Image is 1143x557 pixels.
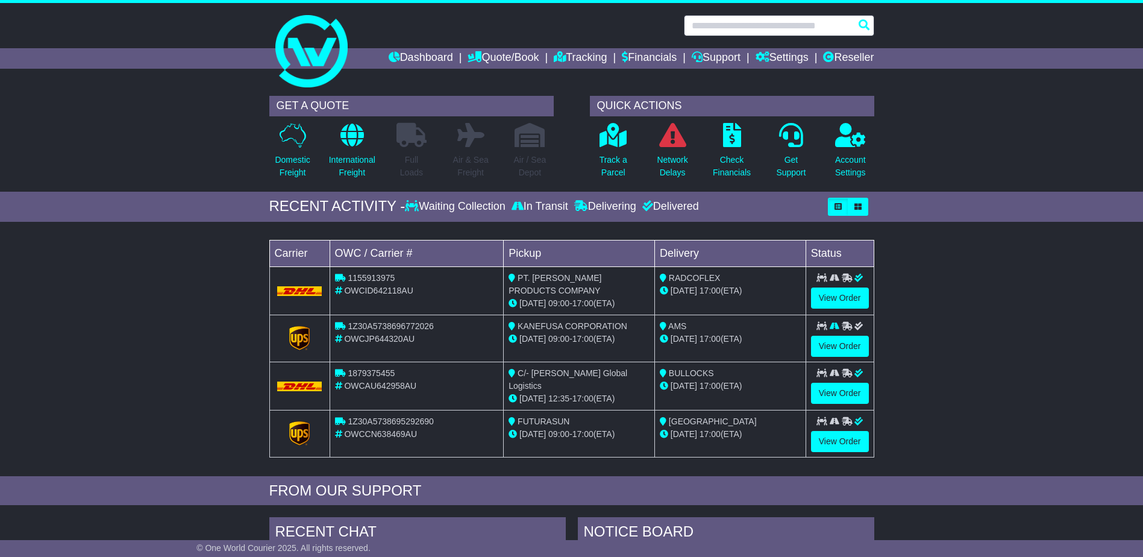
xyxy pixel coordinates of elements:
[269,482,874,500] div: FROM OUR SUPPORT
[700,334,721,344] span: 17:00
[700,381,721,391] span: 17:00
[572,394,593,403] span: 17:00
[692,48,741,69] a: Support
[328,122,376,186] a: InternationalFreight
[330,240,504,266] td: OWC / Carrier #
[823,48,874,69] a: Reseller
[776,154,806,179] p: Get Support
[509,428,650,441] div: - (ETA)
[348,368,395,378] span: 1879375455
[389,48,453,69] a: Dashboard
[277,382,322,391] img: DHL.png
[453,154,489,179] p: Air & Sea Freight
[811,383,869,404] a: View Order
[518,321,627,331] span: KANEFUSA CORPORATION
[671,429,697,439] span: [DATE]
[806,240,874,266] td: Status
[344,429,417,439] span: OWCCN638469AU
[622,48,677,69] a: Financials
[548,429,569,439] span: 09:00
[578,517,874,550] div: NOTICE BOARD
[660,285,801,297] div: (ETA)
[811,336,869,357] a: View Order
[548,394,569,403] span: 12:35
[669,273,721,283] span: RADCOFLEX
[548,298,569,308] span: 09:00
[509,333,650,345] div: - (ETA)
[289,326,310,350] img: GetCarrierServiceLogo
[519,429,546,439] span: [DATE]
[713,154,751,179] p: Check Financials
[509,392,650,405] div: - (ETA)
[344,334,415,344] span: OWCJP644320AU
[572,334,593,344] span: 17:00
[671,334,697,344] span: [DATE]
[671,381,697,391] span: [DATE]
[572,429,593,439] span: 17:00
[660,333,801,345] div: (ETA)
[504,240,655,266] td: Pickup
[509,273,601,295] span: PT. [PERSON_NAME] PRODUCTS COMPANY
[660,428,801,441] div: (ETA)
[712,122,751,186] a: CheckFinancials
[811,288,869,309] a: View Order
[396,154,427,179] p: Full Loads
[329,154,375,179] p: International Freight
[571,200,639,213] div: Delivering
[509,297,650,310] div: - (ETA)
[519,394,546,403] span: [DATE]
[196,543,371,553] span: © One World Courier 2025. All rights reserved.
[660,380,801,392] div: (ETA)
[348,417,433,426] span: 1Z30A5738695292690
[519,334,546,344] span: [DATE]
[509,368,627,391] span: C/- [PERSON_NAME] Global Logistics
[554,48,607,69] a: Tracking
[700,286,721,295] span: 17:00
[514,154,546,179] p: Air / Sea Depot
[275,154,310,179] p: Domestic Freight
[671,286,697,295] span: [DATE]
[669,368,714,378] span: BULLOCKS
[518,417,569,426] span: FUTURASUN
[274,122,310,186] a: DomesticFreight
[269,198,406,215] div: RECENT ACTIVITY -
[348,321,433,331] span: 1Z30A5738696772026
[509,200,571,213] div: In Transit
[269,96,554,116] div: GET A QUOTE
[348,273,395,283] span: 1155913975
[405,200,508,213] div: Waiting Collection
[668,321,686,331] span: AMS
[656,122,688,186] a: NetworkDelays
[572,298,593,308] span: 17:00
[519,298,546,308] span: [DATE]
[269,517,566,550] div: RECENT CHAT
[756,48,809,69] a: Settings
[654,240,806,266] td: Delivery
[700,429,721,439] span: 17:00
[811,431,869,452] a: View Order
[775,122,806,186] a: GetSupport
[289,421,310,445] img: GetCarrierServiceLogo
[835,122,866,186] a: AccountSettings
[269,240,330,266] td: Carrier
[277,286,322,296] img: DHL.png
[600,154,627,179] p: Track a Parcel
[468,48,539,69] a: Quote/Book
[548,334,569,344] span: 09:00
[599,122,628,186] a: Track aParcel
[657,154,687,179] p: Network Delays
[639,200,699,213] div: Delivered
[344,286,413,295] span: OWCID642118AU
[669,417,757,426] span: [GEOGRAPHIC_DATA]
[590,96,874,116] div: QUICK ACTIONS
[835,154,866,179] p: Account Settings
[344,381,416,391] span: OWCAU642958AU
